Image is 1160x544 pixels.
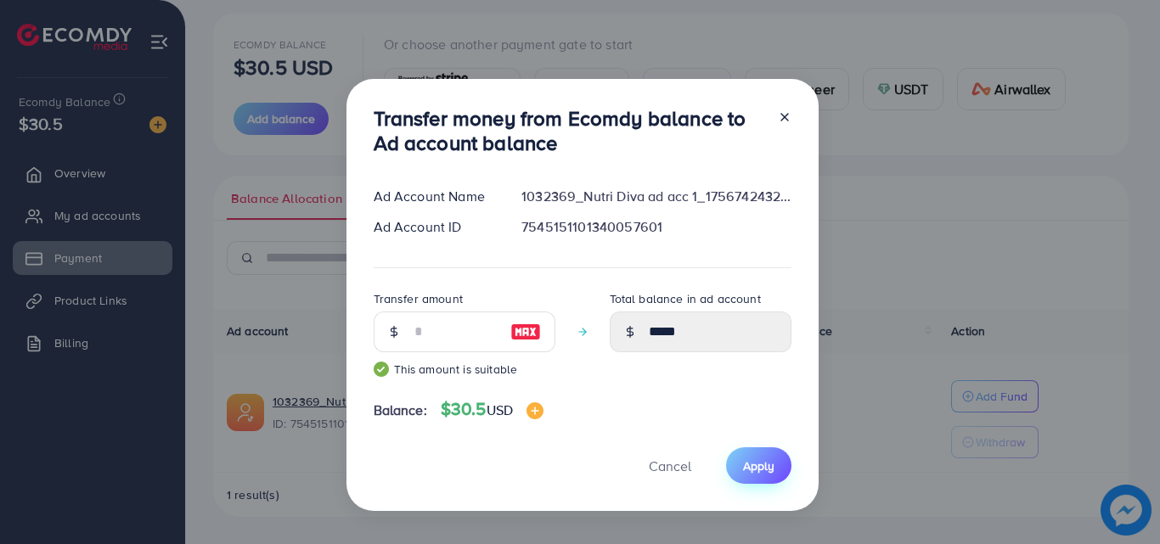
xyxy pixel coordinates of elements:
span: Cancel [649,457,691,475]
img: guide [374,362,389,377]
h4: $30.5 [441,399,543,420]
div: 1032369_Nutri Diva ad acc 1_1756742432079 [508,187,804,206]
span: USD [487,401,513,419]
label: Total balance in ad account [610,290,761,307]
button: Apply [726,447,791,484]
div: Ad Account Name [360,187,509,206]
h3: Transfer money from Ecomdy balance to Ad account balance [374,106,764,155]
div: Ad Account ID [360,217,509,237]
div: 7545151101340057601 [508,217,804,237]
label: Transfer amount [374,290,463,307]
img: image [510,322,541,342]
span: Apply [743,457,774,474]
small: This amount is suitable [374,361,555,378]
button: Cancel [628,447,712,484]
span: Balance: [374,401,427,420]
img: image [527,402,543,419]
